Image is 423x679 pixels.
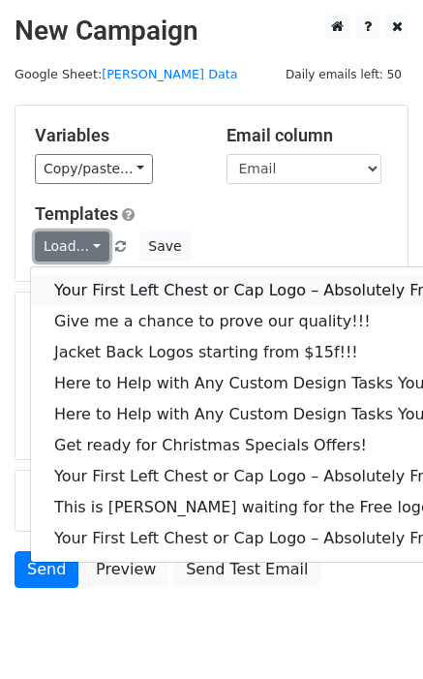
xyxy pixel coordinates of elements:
[326,586,423,679] iframe: Chat Widget
[227,125,389,146] h5: Email column
[35,154,153,184] a: Copy/paste...
[139,231,190,262] button: Save
[15,551,78,588] a: Send
[173,551,320,588] a: Send Test Email
[102,67,237,81] a: [PERSON_NAME] Data
[15,67,238,81] small: Google Sheet:
[35,231,109,262] a: Load...
[279,64,408,85] span: Daily emails left: 50
[15,15,408,47] h2: New Campaign
[35,125,197,146] h5: Variables
[279,67,408,81] a: Daily emails left: 50
[35,203,118,224] a: Templates
[83,551,168,588] a: Preview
